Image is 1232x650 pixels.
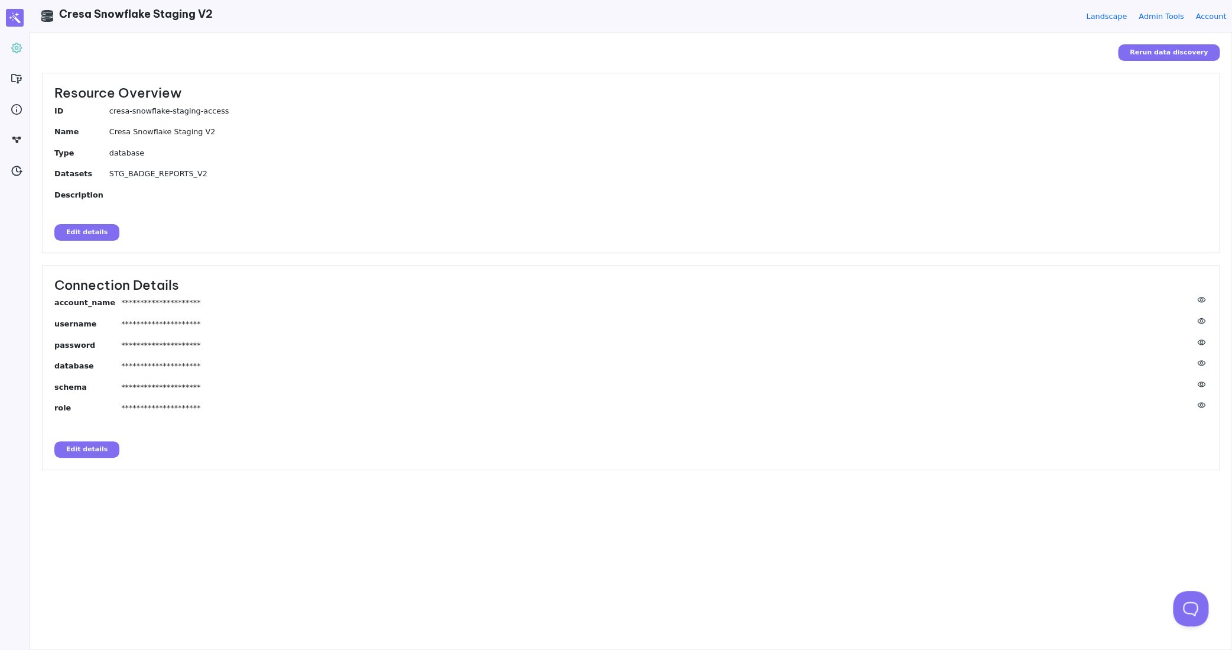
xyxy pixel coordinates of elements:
[1195,11,1226,22] a: Account
[54,402,121,418] dt: role
[54,339,121,355] dt: password
[54,360,121,376] dt: database
[54,277,1207,293] h3: Connection Details
[1118,44,1220,61] button: Rerun data discovery
[6,9,24,27] img: Magic Data logo
[54,85,1207,101] h3: Resource Overview
[109,168,1207,179] dd: STG_BADGE_REPORTS_V2
[109,105,1207,117] dd: cresa-snowflake-staging-access
[1139,11,1184,22] a: Admin Tools
[54,224,119,241] button: Edit details
[54,381,121,397] dt: schema
[1086,11,1127,22] a: Landscape
[109,126,1207,137] dd: Cresa Snowflake Staging V2
[54,126,109,141] dt: Name
[54,297,121,312] dt: account_name
[54,441,119,458] button: Edit details
[54,189,109,201] dt: Description
[54,105,109,121] dt: ID
[54,147,109,163] dt: Type
[1173,591,1208,626] iframe: Toggle Customer Support
[54,168,109,183] dt: Datasets
[109,147,1207,159] dd: database
[59,7,213,21] span: Cresa Snowflake Staging V2
[54,318,121,334] dt: username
